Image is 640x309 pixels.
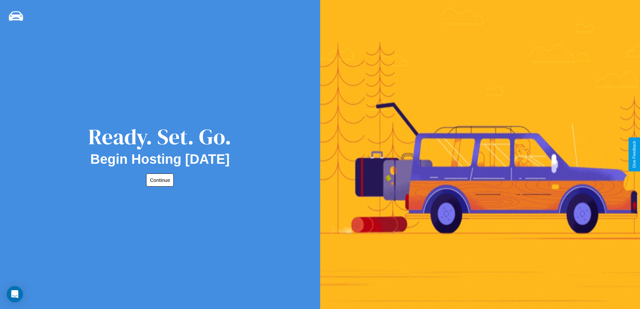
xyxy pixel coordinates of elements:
h2: Begin Hosting [DATE] [90,152,230,167]
div: Ready. Set. Go. [88,122,231,152]
button: Continue [146,173,174,187]
div: Open Intercom Messenger [7,286,23,302]
div: Give Feedback [632,141,637,168]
